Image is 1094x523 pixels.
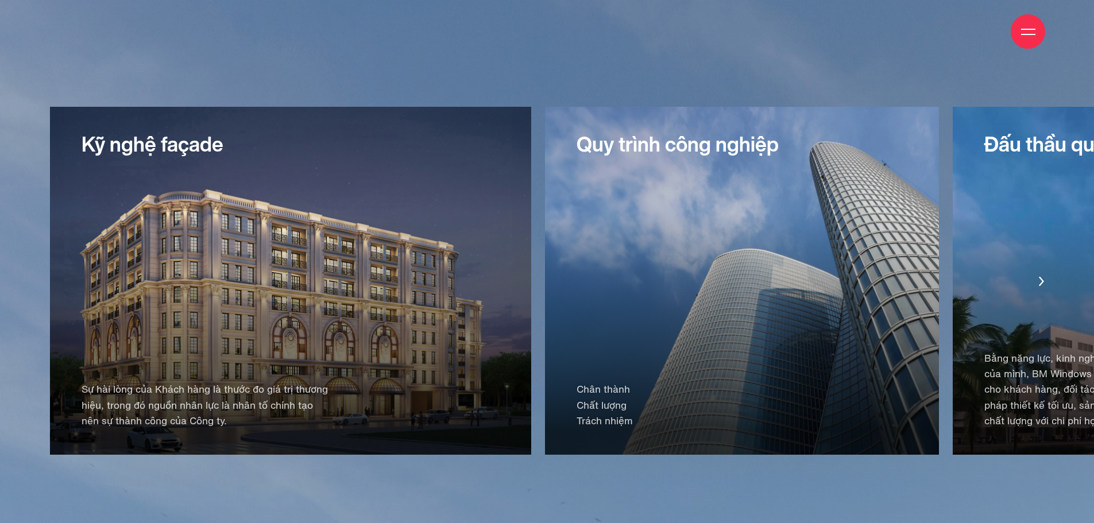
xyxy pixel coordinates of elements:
div: Next slide [1039,273,1044,289]
div: 1 / 6 [50,107,531,455]
p: Sự hài lòng của Khách hàng là thước đo giá trị thương hiệu, trong đó nguồn nhân lực là nhân tố ch... [82,382,333,429]
div: 2 / 6 [545,107,939,455]
p: Chân thành Chất lượng Trách nhiệm [577,382,775,429]
h3: Quy trình công nghiệp [577,133,907,157]
h3: Kỹ nghệ façade [82,133,500,157]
